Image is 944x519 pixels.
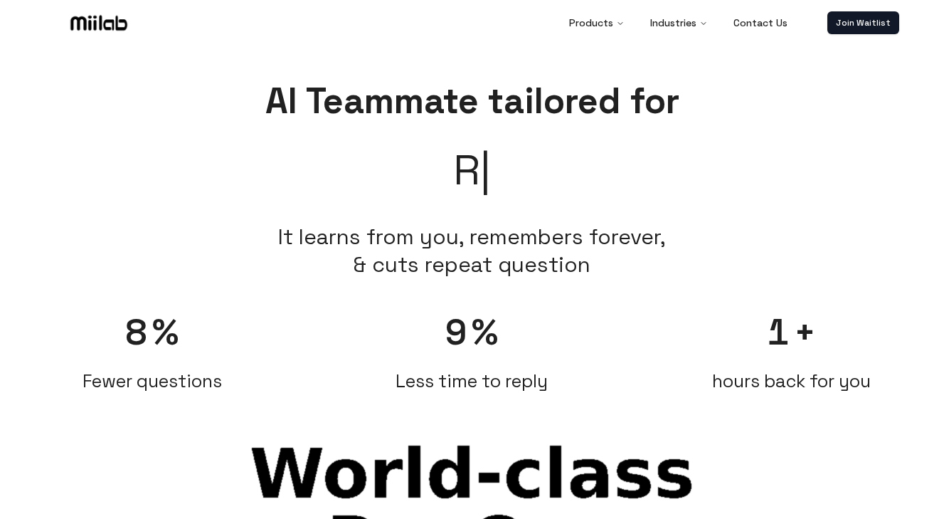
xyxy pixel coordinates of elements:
nav: Main [558,9,799,37]
li: It learns from you, remembers forever, & cuts repeat question [278,223,666,278]
span: AI Teammate tailored for [265,78,679,124]
span: hours back for you [712,369,871,392]
button: Industries [639,9,719,37]
span: % [152,310,179,355]
span: % [472,310,498,355]
span: 1 [767,310,791,355]
img: Logo [68,12,130,33]
span: 9 [445,310,469,355]
a: Logo [46,12,152,33]
a: Join Waitlist [827,11,899,34]
span: R [453,138,491,202]
button: Products [558,9,636,37]
a: Contact Us [722,9,799,37]
span: Less time to reply [396,369,548,392]
span: 8 [125,310,149,355]
span: + [794,310,816,355]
